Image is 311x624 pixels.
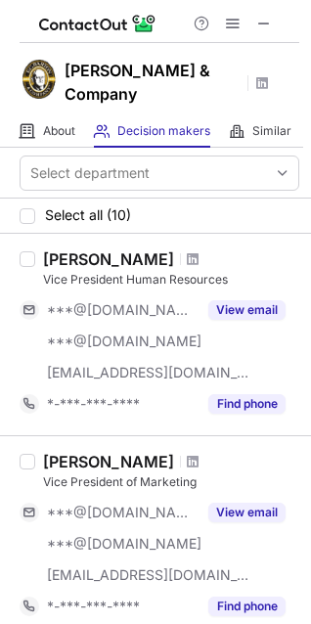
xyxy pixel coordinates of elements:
[208,503,286,522] button: Reveal Button
[47,364,250,381] span: [EMAIL_ADDRESS][DOMAIN_NAME]
[47,535,201,553] span: ***@[DOMAIN_NAME]
[252,123,291,139] span: Similar
[30,163,150,183] div: Select department
[117,123,210,139] span: Decision makers
[47,333,201,350] span: ***@[DOMAIN_NAME]
[39,12,156,35] img: ContactOut v5.3.10
[208,394,286,414] button: Reveal Button
[43,473,299,491] div: Vice President of Marketing
[65,59,241,106] h1: [PERSON_NAME] & Company
[43,452,174,471] div: [PERSON_NAME]
[45,207,131,223] span: Select all (10)
[20,60,59,99] img: 3436ab29b9da1ac125eb7326d41862d2
[43,271,299,289] div: Vice President Human Resources
[208,300,286,320] button: Reveal Button
[47,504,197,521] span: ***@[DOMAIN_NAME]
[43,249,174,269] div: [PERSON_NAME]
[43,123,75,139] span: About
[47,566,250,584] span: [EMAIL_ADDRESS][DOMAIN_NAME]
[208,597,286,616] button: Reveal Button
[47,301,197,319] span: ***@[DOMAIN_NAME]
